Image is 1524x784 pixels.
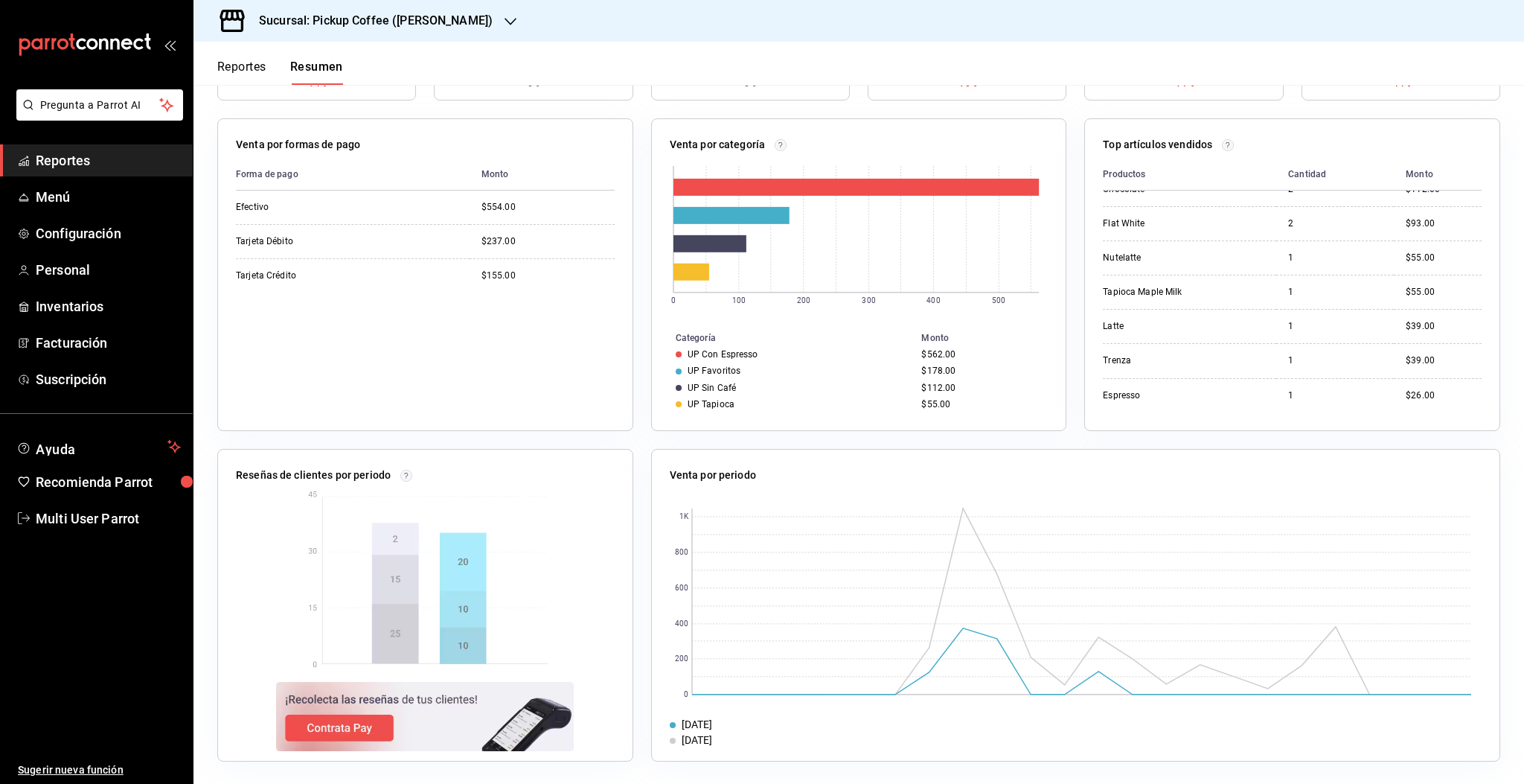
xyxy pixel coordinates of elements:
p: Venta por formas de pago [236,137,360,153]
text: 600 [674,584,688,593]
span: Configuración [36,223,181,243]
div: $39.00 [1406,320,1482,333]
a: Pregunta a Parrot AI [10,108,183,124]
div: $93.00 [1406,217,1482,230]
text: 1K [679,513,688,521]
p: Venta por periodo [670,468,756,483]
div: 1 [1288,252,1382,264]
div: $237.00 [481,235,615,248]
text: 300 [862,296,875,305]
p: Reseñas de clientes por periodo [236,468,391,483]
div: UP Sin Café [688,383,736,393]
div: $554.00 [481,201,615,214]
div: $178.00 [921,366,1042,376]
th: Cantidad [1276,159,1394,191]
div: Tarjeta Débito [236,235,385,248]
div: [DATE] [682,733,713,748]
text: 800 [674,549,688,557]
button: Pregunta a Parrot AI [16,89,183,121]
th: Categoría [652,330,916,346]
div: UP Favoritos [688,366,741,376]
div: $562.00 [921,349,1042,360]
div: 1 [1288,286,1382,299]
text: 400 [674,620,688,628]
div: $55.00 [921,399,1042,409]
div: $26.00 [1406,389,1482,402]
button: Reportes [217,60,266,85]
text: 500 [992,296,1005,305]
button: Resumen [290,60,343,85]
div: Latte [1103,320,1252,333]
span: Menú [36,187,181,207]
th: Productos [1103,159,1276,191]
th: Monto [1394,159,1482,191]
div: Trenza [1103,354,1252,367]
span: Multi User Parrot [36,509,181,529]
text: 0 [671,296,676,305]
div: navigation tabs [217,60,343,85]
div: UP Con Espresso [688,349,758,360]
text: 200 [674,655,688,663]
span: Inventarios [36,296,181,316]
th: Monto [470,159,615,191]
div: Nutelatte [1103,252,1252,264]
div: $155.00 [481,270,615,282]
div: Efectivo [236,201,385,214]
span: Sugerir nueva función [18,762,181,778]
div: 1 [1288,320,1382,333]
text: 200 [796,296,810,305]
div: [DATE] [682,717,713,733]
div: Tarjeta Crédito [236,270,385,282]
p: Top artículos vendidos [1103,137,1212,153]
div: 2 [1288,217,1382,230]
div: Flat White [1103,217,1252,230]
div: Tapioca Maple Milk [1103,286,1252,299]
p: Venta por categoría [670,137,766,153]
span: Pregunta a Parrot AI [40,98,160,113]
text: 100 [731,296,745,305]
span: Recomienda Parrot [36,472,181,492]
div: $39.00 [1406,354,1482,367]
span: Ayuda [36,438,161,456]
h3: Sucursal: Pickup Coffee ([PERSON_NAME]) [247,12,493,30]
text: 0 [684,691,688,699]
th: Forma de pago [236,159,470,191]
div: UP Tapioca [688,399,734,409]
div: $55.00 [1406,286,1482,299]
span: Personal [36,260,181,280]
span: Facturación [36,333,181,353]
div: $112.00 [921,383,1042,393]
div: $55.00 [1406,252,1482,264]
button: open_drawer_menu [164,39,176,51]
div: 1 [1288,354,1382,367]
div: Espresso [1103,389,1252,402]
span: Reportes [36,150,181,170]
div: 1 [1288,389,1382,402]
span: Suscripción [36,369,181,389]
th: Monto [915,330,1066,346]
text: 400 [926,296,940,305]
